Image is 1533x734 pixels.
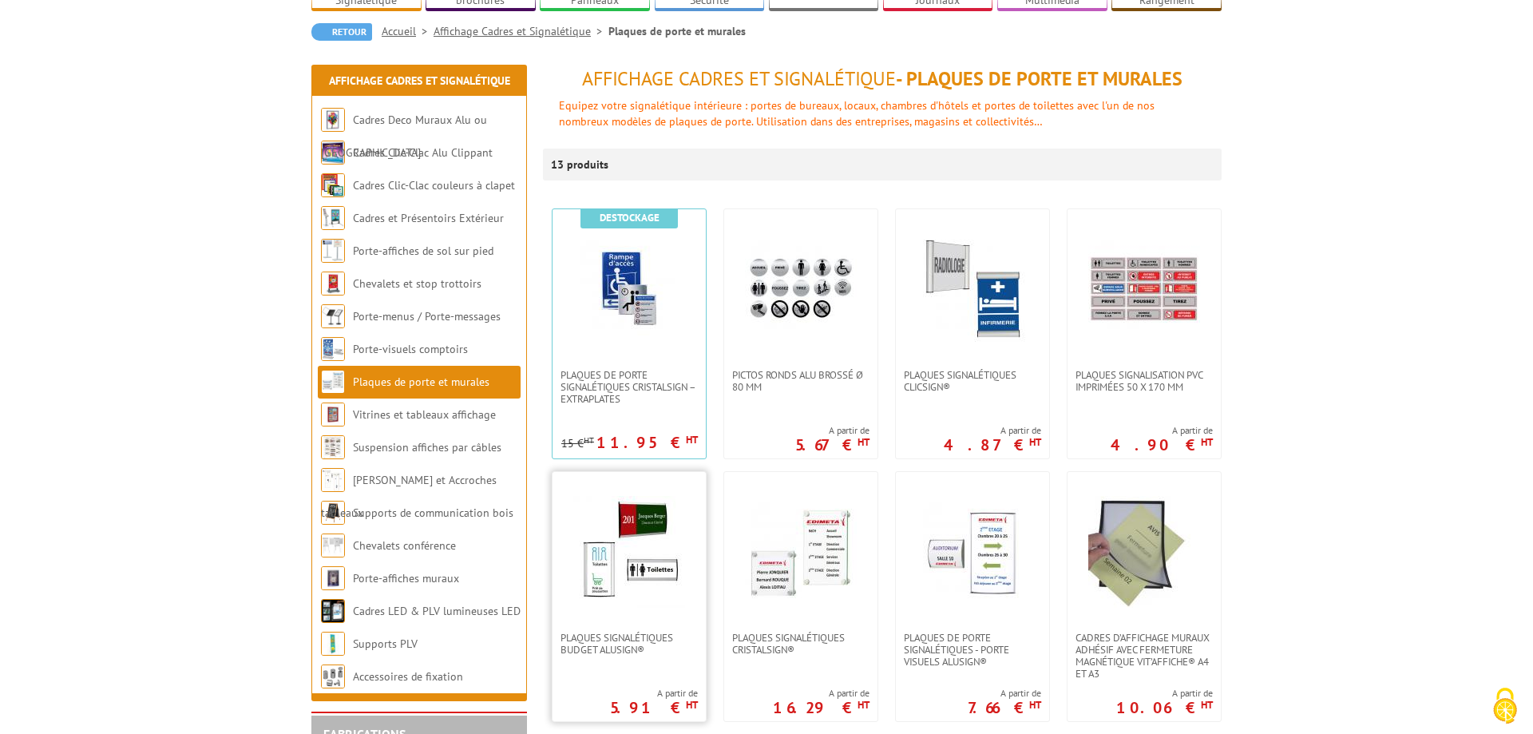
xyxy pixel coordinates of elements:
[584,434,594,446] sup: HT
[353,375,489,389] a: Plaques de porte et murales
[858,435,869,449] sup: HT
[321,173,345,197] img: Cadres Clic-Clac couleurs à clapet
[858,698,869,712] sup: HT
[321,206,345,230] img: Cadres et Présentoirs Extérieur
[321,370,345,394] img: Plaques de porte et murales
[382,24,434,38] a: Accueil
[321,566,345,590] img: Porte-affiches muraux
[1201,698,1213,712] sup: HT
[434,24,608,38] a: Affichage Cadres et Signalétique
[353,440,501,454] a: Suspension affiches par câbles
[573,233,685,345] img: Plaques de porte signalétiques CristalSign – extraplates
[553,369,706,405] a: Plaques de porte signalétiques CristalSign – extraplates
[1116,687,1213,700] span: A partir de
[353,669,463,684] a: Accessoires de fixation
[600,211,660,224] b: Destockage
[1075,369,1213,393] span: Plaques signalisation PVC imprimées 50 x 170 mm
[1485,686,1525,726] img: Cookies (fenêtre modale)
[353,244,493,258] a: Porte-affiches de sol sur pied
[795,424,869,437] span: A partir de
[944,440,1041,450] p: 4.87 €
[353,571,459,585] a: Porte-affiches muraux
[353,211,504,225] a: Cadres et Présentoirs Extérieur
[353,178,515,192] a: Cadres Clic-Clac couleurs à clapet
[561,438,594,450] p: 15 €
[353,309,501,323] a: Porte-menus / Porte-messages
[321,239,345,263] img: Porte-affiches de sol sur pied
[573,496,685,608] img: Plaques Signalétiques Budget AluSign®
[321,435,345,459] img: Suspension affiches par câbles
[582,66,896,91] span: Affichage Cadres et Signalétique
[1201,435,1213,449] sup: HT
[1075,632,1213,680] span: Cadres d’affichage muraux adhésif avec fermeture magnétique VIT’AFFICHE® A4 et A3
[773,687,869,700] span: A partir de
[1111,424,1213,437] span: A partir de
[608,23,746,39] li: Plaques de porte et murales
[551,149,611,181] p: 13 produits
[353,506,513,520] a: Supports de communication bois
[353,538,456,553] a: Chevalets conférence
[904,369,1041,393] span: Plaques signalétiques ClicSign®
[559,98,1155,129] font: Equipez votre signalétique intérieure : portes de bureaux, locaux, chambres d'hôtels et portes de...
[311,23,372,41] a: Retour
[1111,440,1213,450] p: 4.90 €
[745,233,857,345] img: Pictos ronds alu brossé Ø 80 mm
[1029,698,1041,712] sup: HT
[561,632,698,656] span: Plaques Signalétiques Budget AluSign®
[686,698,698,712] sup: HT
[321,304,345,328] img: Porte-menus / Porte-messages
[543,69,1222,89] h1: - Plaques de porte et murales
[1116,703,1213,712] p: 10.06 €
[917,233,1028,345] img: Plaques signalétiques ClicSign®
[353,342,468,356] a: Porte-visuels comptoirs
[321,632,345,656] img: Supports PLV
[968,687,1041,700] span: A partir de
[321,665,345,688] img: Accessoires de fixation
[353,604,521,618] a: Cadres LED & PLV lumineuses LED
[944,424,1041,437] span: A partir de
[353,407,496,422] a: Vitrines et tableaux affichage
[1088,496,1200,608] img: Cadres d’affichage muraux adhésif avec fermeture magnétique VIT’AFFICHE® A4 et A3
[553,632,706,656] a: Plaques Signalétiques Budget AluSign®
[968,703,1041,712] p: 7.66 €
[321,473,497,520] a: [PERSON_NAME] et Accroches tableaux
[732,632,869,656] span: Plaques signalétiques CristalSign®
[795,440,869,450] p: 5.67 €
[896,369,1049,393] a: Plaques signalétiques ClicSign®
[917,496,1028,608] img: Plaques de porte signalétiques - Porte Visuels AluSign®
[321,468,345,492] img: Cimaises et Accroches tableaux
[1029,435,1041,449] sup: HT
[1088,233,1200,345] img: Plaques signalisation PVC imprimées 50 x 170 mm
[321,599,345,623] img: Cadres LED & PLV lumineuses LED
[321,113,487,160] a: Cadres Deco Muraux Alu ou [GEOGRAPHIC_DATA]
[353,276,481,291] a: Chevalets et stop trottoirs
[353,637,418,651] a: Supports PLV
[561,369,698,405] span: Plaques de porte signalétiques CristalSign – extraplates
[896,632,1049,668] a: Plaques de porte signalétiques - Porte Visuels AluSign®
[745,496,857,608] img: Plaques signalétiques CristalSign®
[724,632,877,656] a: Plaques signalétiques CristalSign®
[321,534,345,557] img: Chevalets conférence
[724,369,877,393] a: Pictos ronds alu brossé Ø 80 mm
[904,632,1041,668] span: Plaques de porte signalétiques - Porte Visuels AluSign®
[610,687,698,700] span: A partir de
[732,369,869,393] span: Pictos ronds alu brossé Ø 80 mm
[596,438,698,447] p: 11.95 €
[321,337,345,361] img: Porte-visuels comptoirs
[610,703,698,712] p: 5.91 €
[1068,369,1221,393] a: Plaques signalisation PVC imprimées 50 x 170 mm
[1068,632,1221,680] a: Cadres d’affichage muraux adhésif avec fermeture magnétique VIT’AFFICHE® A4 et A3
[321,272,345,296] img: Chevalets et stop trottoirs
[329,73,510,88] a: Affichage Cadres et Signalétique
[353,145,493,160] a: Cadres Clic-Clac Alu Clippant
[773,703,869,712] p: 16.29 €
[686,433,698,446] sup: HT
[1477,680,1533,734] button: Cookies (fenêtre modale)
[321,403,345,427] img: Vitrines et tableaux affichage
[321,108,345,132] img: Cadres Deco Muraux Alu ou Bois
